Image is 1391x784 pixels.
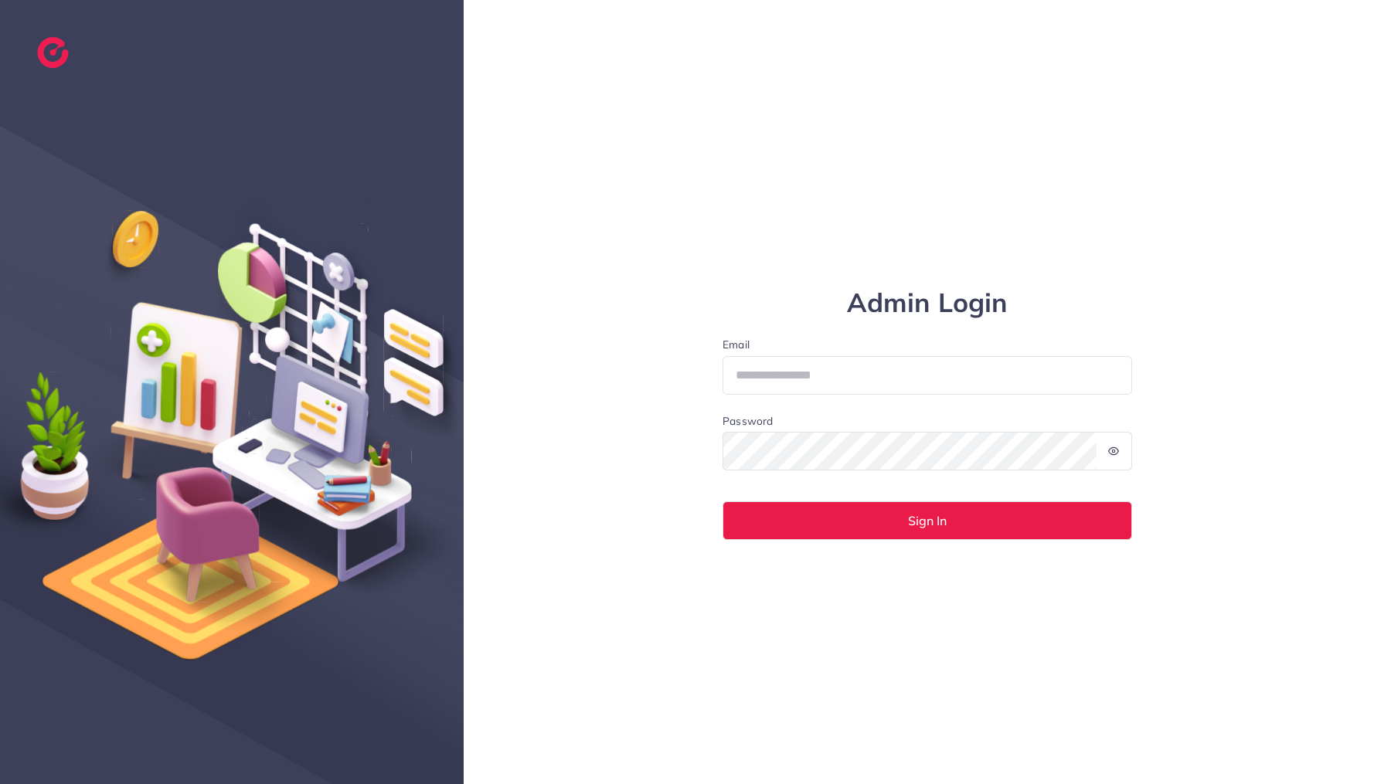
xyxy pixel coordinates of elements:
label: Email [723,337,1132,352]
label: Password [723,413,773,429]
button: Sign In [723,501,1132,540]
h1: Admin Login [723,287,1132,319]
img: logo [37,37,69,68]
span: Sign In [908,514,947,527]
